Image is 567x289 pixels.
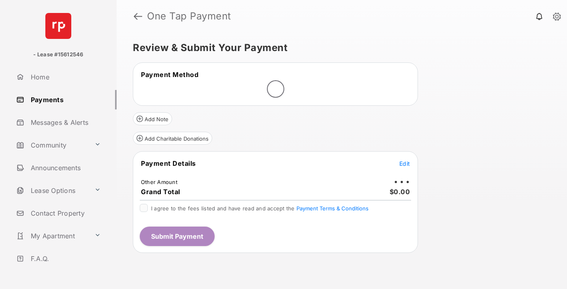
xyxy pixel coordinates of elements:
[151,205,369,212] span: I agree to the fees listed and have read and accept the
[13,203,117,223] a: Contact Property
[141,71,198,79] span: Payment Method
[133,43,544,53] h5: Review & Submit Your Payment
[140,227,215,246] button: Submit Payment
[13,158,117,178] a: Announcements
[33,51,83,59] p: - Lease #15612546
[13,226,91,246] a: My Apartment
[13,249,117,268] a: F.A.Q.
[141,188,180,196] span: Grand Total
[147,11,231,21] strong: One Tap Payment
[13,67,117,87] a: Home
[390,188,410,196] span: $0.00
[13,181,91,200] a: Lease Options
[13,90,117,109] a: Payments
[13,135,91,155] a: Community
[399,159,410,167] button: Edit
[133,112,172,125] button: Add Note
[133,132,212,145] button: Add Charitable Donations
[141,178,178,186] td: Other Amount
[45,13,71,39] img: svg+xml;base64,PHN2ZyB4bWxucz0iaHR0cDovL3d3dy53My5vcmcvMjAwMC9zdmciIHdpZHRoPSI2NCIgaGVpZ2h0PSI2NC...
[141,159,196,167] span: Payment Details
[13,113,117,132] a: Messages & Alerts
[399,160,410,167] span: Edit
[296,205,369,212] button: I agree to the fees listed and have read and accept the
